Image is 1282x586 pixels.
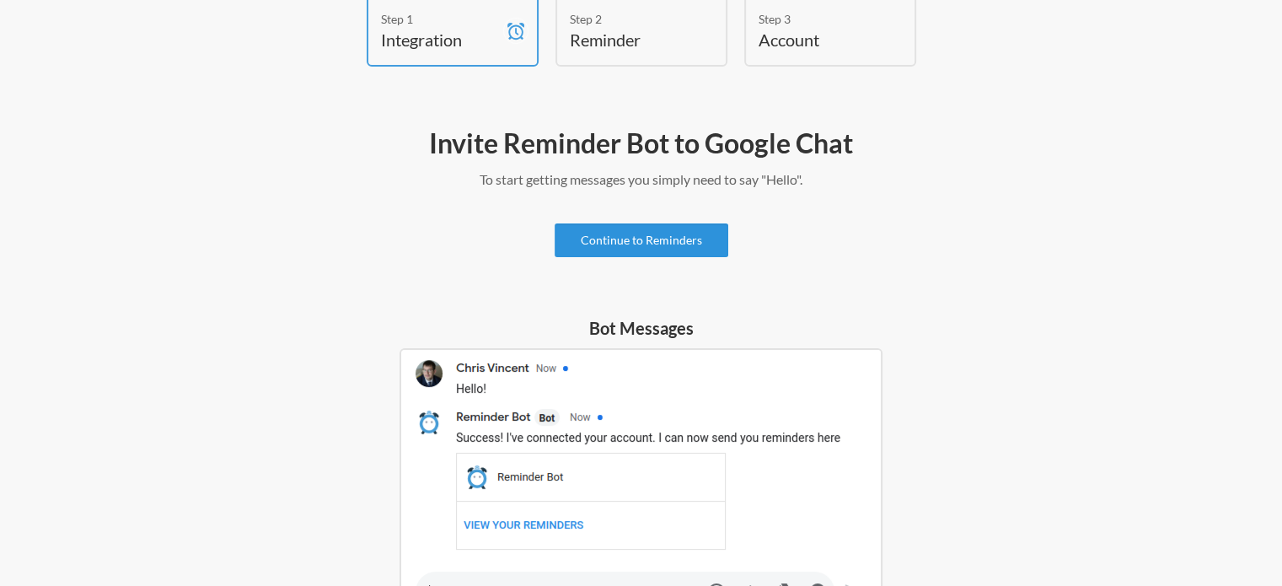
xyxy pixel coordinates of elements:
[570,10,688,28] div: Step 2
[153,169,1130,190] p: To start getting messages you simply need to say "Hello".
[759,10,877,28] div: Step 3
[759,28,877,51] h4: Account
[570,28,688,51] h4: Reminder
[381,10,499,28] div: Step 1
[400,316,882,340] h5: Bot Messages
[555,223,728,257] a: Continue to Reminders
[381,28,499,51] h4: Integration
[153,126,1130,161] h2: Invite Reminder Bot to Google Chat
